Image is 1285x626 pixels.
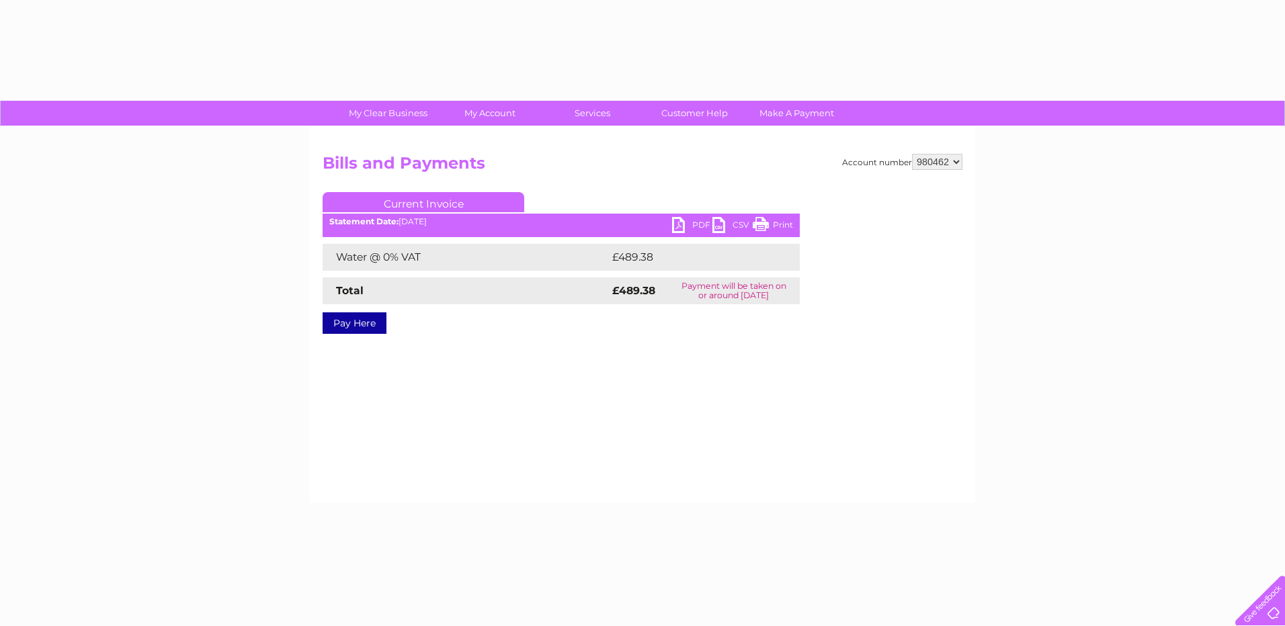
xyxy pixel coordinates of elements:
[323,217,800,226] div: [DATE]
[612,284,655,297] strong: £489.38
[333,101,444,126] a: My Clear Business
[435,101,546,126] a: My Account
[323,154,962,179] h2: Bills and Payments
[712,217,753,236] a: CSV
[753,217,793,236] a: Print
[741,101,852,126] a: Make A Payment
[537,101,648,126] a: Services
[323,312,386,334] a: Pay Here
[668,277,800,304] td: Payment will be taken on or around [DATE]
[672,217,712,236] a: PDF
[842,154,962,170] div: Account number
[609,244,776,271] td: £489.38
[639,101,750,126] a: Customer Help
[323,244,609,271] td: Water @ 0% VAT
[329,216,399,226] b: Statement Date:
[336,284,364,297] strong: Total
[323,192,524,212] a: Current Invoice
